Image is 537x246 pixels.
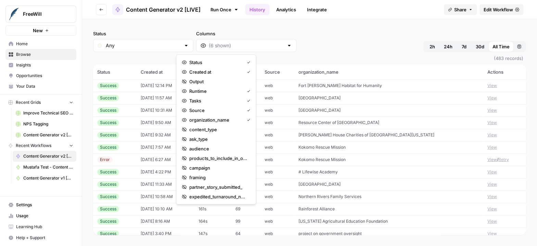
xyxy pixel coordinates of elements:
[137,153,195,166] td: [DATE] 6:27 AM
[23,164,73,170] span: Mustafa Test - Content Generator v1 [LIVE]
[97,132,119,138] div: Success
[298,219,388,224] span: Maryland Agricultural Education Foundation
[189,193,247,200] span: expedited_turnaround_needed
[97,181,119,187] div: Success
[231,227,260,240] td: 64
[298,169,338,174] span: # Lifewise Academy
[189,88,241,95] span: Runtime
[137,190,195,203] td: [DATE] 10:58 AM
[298,182,341,187] span: Gateway Region YMCA
[5,60,76,71] a: Insights
[487,231,497,237] button: View
[444,43,452,50] span: 24h
[97,169,119,175] div: Success
[5,199,76,210] a: Settings
[137,141,195,153] td: [DATE] 7:57 AM
[231,203,260,215] td: 69
[298,194,361,199] span: Northern Rivers Family Services
[106,42,181,49] input: Any
[260,166,294,178] td: web
[206,4,243,15] a: Run Once
[97,231,119,237] div: Success
[16,99,41,106] span: Recent Grids
[245,4,269,15] a: History
[5,5,76,23] button: Workspace: FreeWill
[209,42,284,49] input: (6 shown)
[5,25,76,36] button: New
[97,194,119,200] div: Success
[5,38,76,49] a: Home
[298,206,335,211] span: Rainforest Alliance
[23,132,73,138] span: Content Generator v2 [DRAFT] Test
[97,83,119,89] div: Success
[23,110,73,116] span: Improve Technical SEO for Page
[16,62,73,68] span: Insights
[487,206,497,212] button: View
[231,215,260,227] td: 99
[189,174,247,181] span: framing
[189,107,241,114] span: Source
[16,143,51,149] span: Recent Workflows
[189,97,241,104] span: Tasks
[137,79,195,92] td: [DATE] 12:14 PM
[189,59,241,66] span: Status
[97,218,119,224] div: Success
[16,213,73,219] span: Usage
[298,120,379,125] span: Resource Center of Dallas
[97,120,119,126] div: Success
[97,107,119,113] div: Success
[137,166,195,178] td: [DATE] 4:22 PM
[189,136,247,143] span: ask_type
[16,41,73,47] span: Home
[5,49,76,60] a: Browse
[137,129,195,141] td: [DATE] 9:32 AM
[487,107,497,113] button: View
[260,141,294,153] td: web
[260,178,294,190] td: web
[5,210,76,221] a: Usage
[97,157,113,163] div: Error
[440,41,457,52] button: 24h
[472,41,488,52] button: 30d
[260,227,294,240] td: web
[189,116,241,123] span: organization_name
[487,181,497,187] button: View
[487,120,497,126] button: View
[444,4,477,15] button: Share
[189,78,247,85] span: Output
[16,51,73,58] span: Browse
[8,8,20,20] img: FreeWill Logo
[487,218,497,224] button: View
[298,95,341,100] span: Montclair State University
[137,203,195,215] td: [DATE] 10:10 AM
[33,27,43,34] span: New
[480,4,523,15] a: Edit Workflow
[189,145,247,152] span: audience
[260,79,294,92] td: web
[487,132,497,138] button: View
[260,215,294,227] td: web
[13,130,76,140] a: Content Generator v2 [DRAFT] Test
[260,129,294,141] td: web
[16,235,73,241] span: Help + Support
[487,95,497,101] button: View
[5,140,76,151] button: Recent Workflows
[137,215,195,227] td: [DATE] 8:16 AM
[97,144,119,150] div: Success
[189,69,241,75] span: Created at
[189,184,247,190] span: partner_story_submitted_
[16,224,73,230] span: Learning Hub
[126,5,201,14] span: Content Generator v2 [LIVE]
[137,227,195,240] td: [DATE] 3:40 PM
[298,157,346,162] span: Kokomo Rescue Mission
[137,178,195,190] td: [DATE] 11:33 AM
[260,203,294,215] td: web
[16,73,73,79] span: Opportunities
[13,108,76,119] a: Improve Technical SEO for Page
[194,203,231,215] td: 161s
[16,202,73,208] span: Settings
[462,43,466,50] span: 7d
[430,43,435,50] span: 2h
[484,6,513,13] span: Edit Workflow
[5,97,76,108] button: Recent Grids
